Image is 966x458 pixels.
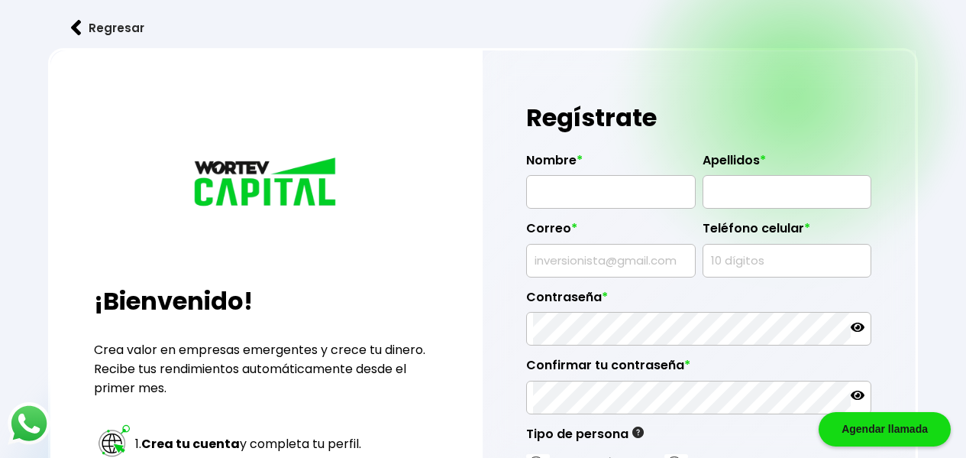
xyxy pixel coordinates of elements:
[48,8,167,48] button: Regresar
[533,245,688,277] input: inversionista@gmail.com
[526,427,644,450] label: Tipo de persona
[526,153,695,176] label: Nombre
[526,290,871,313] label: Contraseña
[819,412,951,447] div: Agendar llamada
[703,153,871,176] label: Apellidos
[94,340,439,398] p: Crea valor en empresas emergentes y crece tu dinero. Recibe tus rendimientos automáticamente desd...
[526,358,871,381] label: Confirmar tu contraseña
[48,8,918,48] a: flecha izquierdaRegresar
[526,95,871,141] h1: Regístrate
[8,402,50,445] img: logos_whatsapp-icon.242b2217.svg
[703,221,871,244] label: Teléfono celular
[709,245,864,277] input: 10 dígitos
[141,435,240,453] strong: Crea tu cuenta
[71,20,82,36] img: flecha izquierda
[94,283,439,320] h2: ¡Bienvenido!
[632,427,644,438] img: gfR76cHglkPwleuBLjWdxeZVvX9Wp6JBDmjRYY8JYDQn16A2ICN00zLTgIroGa6qie5tIuWH7V3AapTKqzv+oMZsGfMUqL5JM...
[190,155,343,212] img: logo_wortev_capital
[526,221,695,244] label: Correo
